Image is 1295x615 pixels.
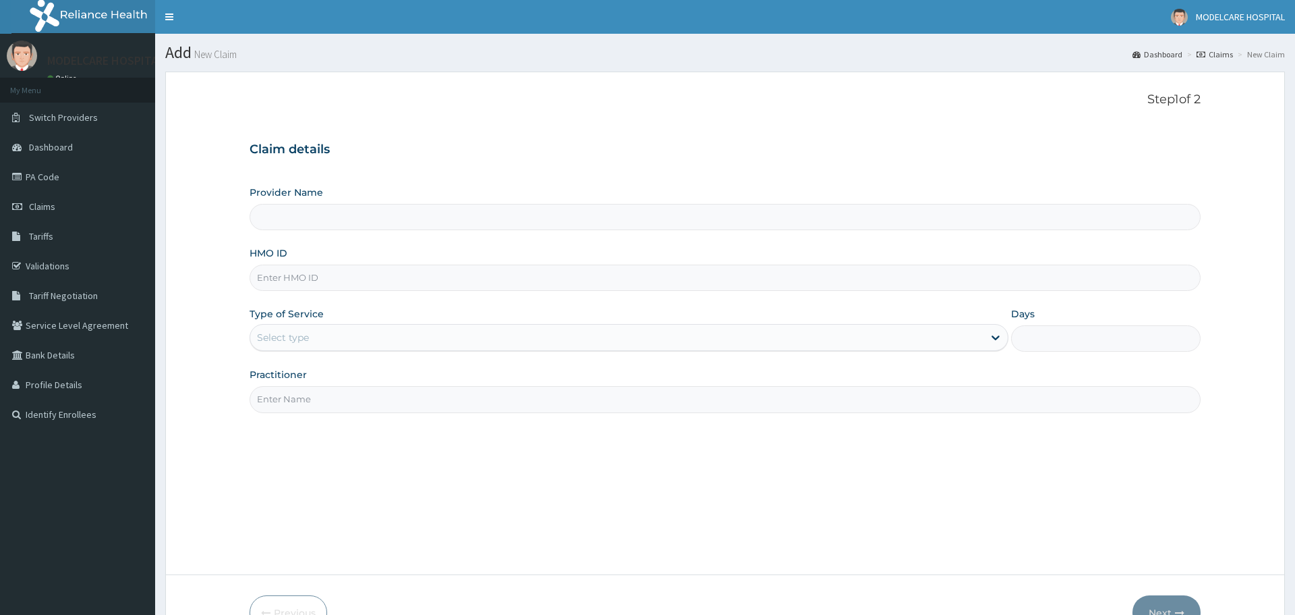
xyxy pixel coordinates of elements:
h3: Claim details [250,142,1200,157]
span: MODELCARE HOSPITAL [1196,11,1285,23]
span: Tariffs [29,230,53,242]
h1: Add [165,44,1285,61]
div: Select type [257,331,309,344]
span: Dashboard [29,141,73,153]
input: Enter HMO ID [250,265,1200,291]
label: Type of Service [250,307,324,321]
label: Days [1011,307,1035,321]
a: Claims [1197,49,1233,60]
img: User Image [7,41,37,71]
span: Switch Providers [29,111,98,124]
label: Provider Name [250,186,323,199]
p: Step 1 of 2 [250,92,1200,107]
input: Enter Name [250,386,1200,412]
img: User Image [1171,9,1188,26]
a: Dashboard [1132,49,1182,60]
p: MODELCARE HOSPITAL [47,55,164,67]
span: Claims [29,200,55,213]
a: Online [47,74,80,83]
li: New Claim [1234,49,1285,60]
label: Practitioner [250,368,307,381]
small: New Claim [192,49,237,59]
label: HMO ID [250,246,287,260]
span: Tariff Negotiation [29,290,98,302]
